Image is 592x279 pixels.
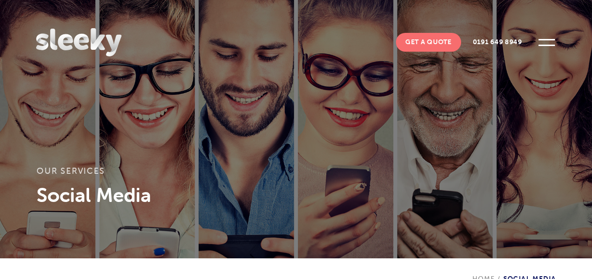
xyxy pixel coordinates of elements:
[37,165,555,183] h3: Our services
[396,33,461,52] a: Get A Quote
[37,183,555,207] h3: Social Media
[463,33,531,52] a: 0191 649 8949
[36,28,121,56] img: Sleeky Web Design Newcastle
